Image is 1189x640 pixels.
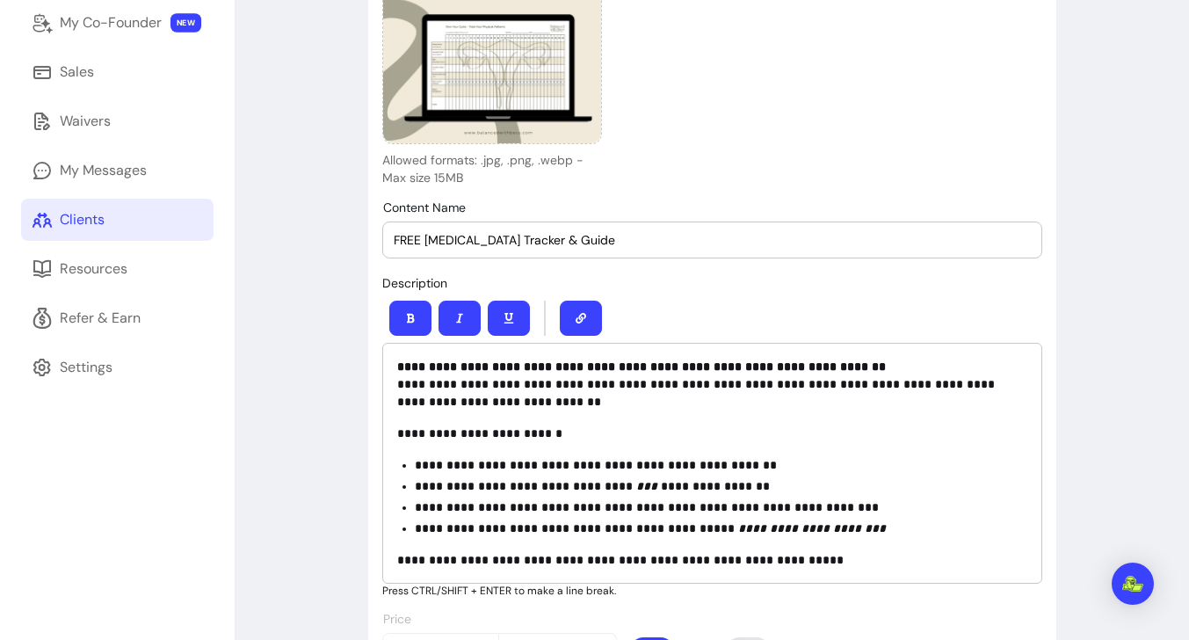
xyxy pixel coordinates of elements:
[21,297,214,339] a: Refer & Earn
[21,199,214,241] a: Clients
[382,584,1043,598] p: Press CTRL/SHIFT + ENTER to make a line break.
[60,62,94,83] div: Sales
[60,308,141,329] div: Refer & Earn
[382,275,447,291] span: Description
[21,100,214,142] a: Waivers
[382,151,602,186] p: Allowed formats: .jpg, .png, .webp - Max size 15MB
[170,13,201,33] span: NEW
[383,611,411,627] span: Price
[21,51,214,93] a: Sales
[21,2,214,44] a: My Co-Founder NEW
[383,200,466,215] span: Content Name
[60,209,105,230] div: Clients
[21,248,214,290] a: Resources
[21,346,214,389] a: Settings
[394,231,1032,249] input: Content Name
[60,357,112,378] div: Settings
[60,258,127,280] div: Resources
[21,149,214,192] a: My Messages
[60,111,111,132] div: Waivers
[60,160,147,181] div: My Messages
[1112,563,1154,605] div: Open Intercom Messenger
[60,12,162,33] div: My Co-Founder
